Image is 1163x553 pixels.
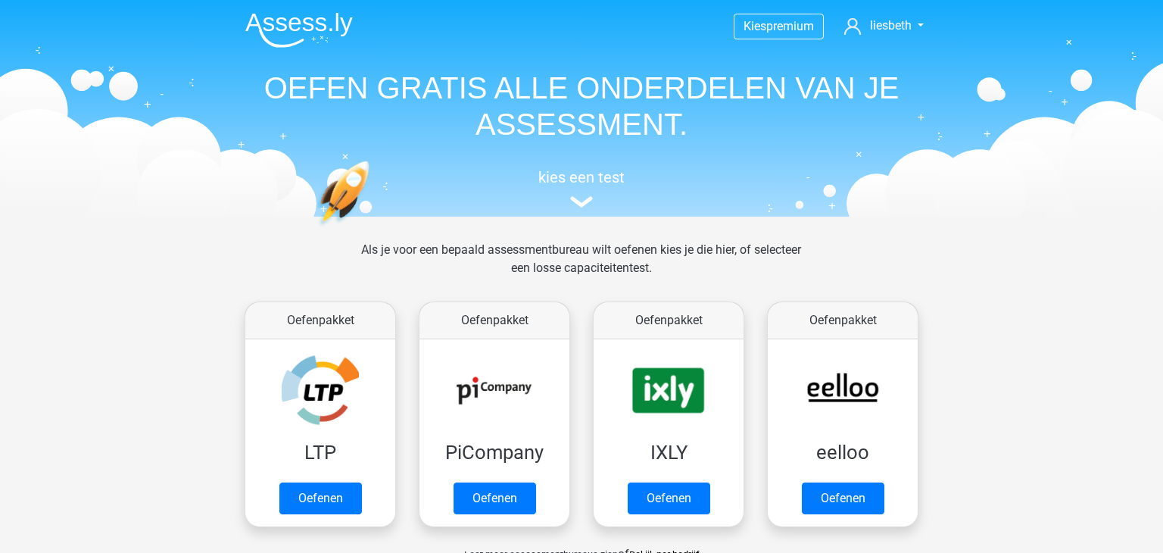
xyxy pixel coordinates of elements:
span: Kies [744,19,766,33]
a: Oefenen [628,483,710,514]
img: Assessly [245,12,353,48]
h5: kies een test [233,168,930,186]
img: oefenen [316,161,428,298]
a: Oefenen [802,483,884,514]
a: Kiespremium [734,16,823,36]
div: Als je voor een bepaald assessmentbureau wilt oefenen kies je die hier, of selecteer een losse ca... [349,241,813,295]
h1: OEFEN GRATIS ALLE ONDERDELEN VAN JE ASSESSMENT. [233,70,930,142]
a: Oefenen [454,483,536,514]
img: assessment [570,196,593,208]
span: premium [766,19,814,33]
a: kies een test [233,168,930,208]
a: liesbeth [838,17,930,35]
a: Oefenen [279,483,362,514]
span: liesbeth [870,18,912,33]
